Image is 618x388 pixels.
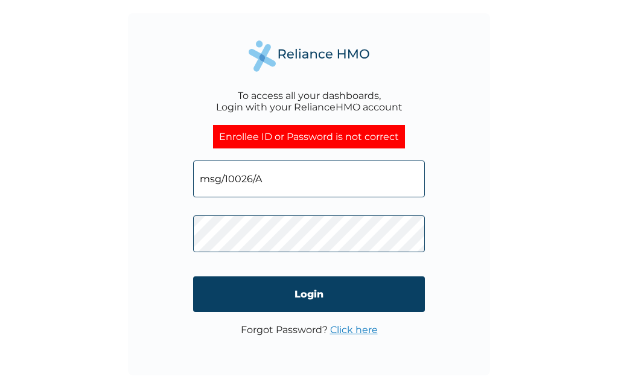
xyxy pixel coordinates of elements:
[193,161,425,197] input: Email address or HMO ID
[213,125,405,148] div: Enrollee ID or Password is not correct
[330,324,378,336] a: Click here
[249,40,369,71] img: Reliance Health's Logo
[193,276,425,312] input: Login
[216,90,403,113] div: To access all your dashboards, Login with your RelianceHMO account
[241,324,378,336] p: Forgot Password?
